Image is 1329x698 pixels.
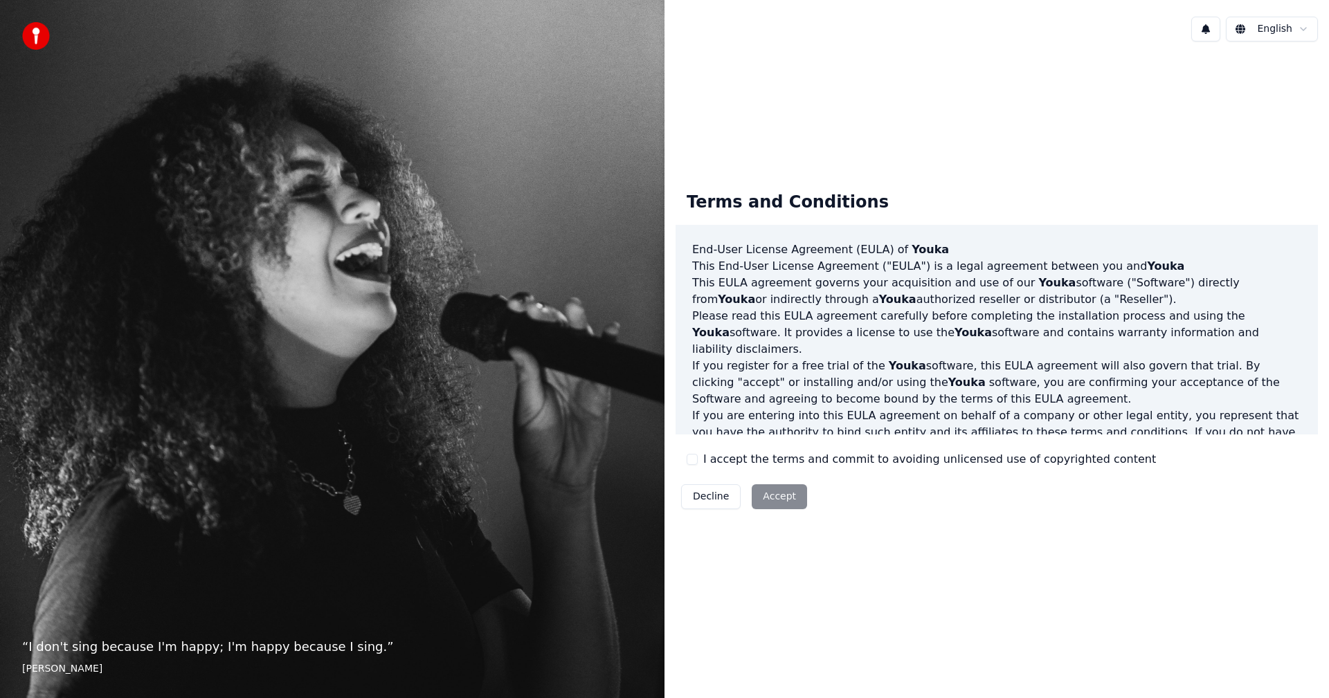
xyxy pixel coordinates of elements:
[889,359,926,372] span: Youka
[22,637,642,656] p: “ I don't sing because I'm happy; I'm happy because I sing. ”
[955,326,992,339] span: Youka
[718,293,755,306] span: Youka
[692,358,1301,407] p: If you register for a free trial of the software, this EULA agreement will also govern that trial...
[692,308,1301,358] p: Please read this EULA agreement carefully before completing the installation process and using th...
[692,241,1301,258] h3: End-User License Agreement (EULA) of
[948,376,986,389] span: Youka
[676,181,900,225] div: Terms and Conditions
[22,662,642,676] footer: [PERSON_NAME]
[1147,259,1184,273] span: Youka
[692,275,1301,308] p: This EULA agreement governs your acquisition and use of our software ("Software") directly from o...
[692,407,1301,474] p: If you are entering into this EULA agreement on behalf of a company or other legal entity, you re...
[703,451,1156,468] label: I accept the terms and commit to avoiding unlicensed use of copyrighted content
[879,293,916,306] span: Youka
[692,326,730,339] span: Youka
[912,243,949,256] span: Youka
[1038,276,1076,289] span: Youka
[22,22,50,50] img: youka
[681,484,741,509] button: Decline
[692,258,1301,275] p: This End-User License Agreement ("EULA") is a legal agreement between you and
